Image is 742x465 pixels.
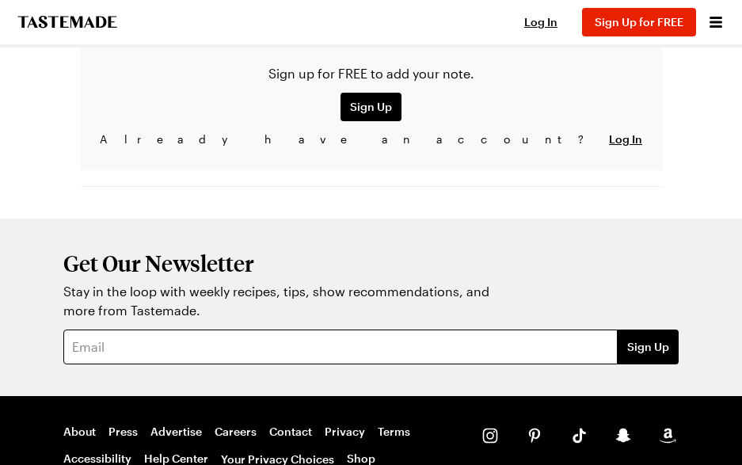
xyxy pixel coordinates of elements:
button: Sign Up [341,93,401,121]
span: Sign Up [350,99,392,115]
span: Log In [524,15,557,29]
a: Contact [269,425,312,439]
button: Open menu [706,12,726,32]
p: Stay in the loop with weekly recipes, tips, show recommendations, and more from Tastemade. [63,282,499,320]
button: Sign Up for FREE [582,8,696,36]
h2: Get Our Newsletter [63,250,499,276]
span: Sign Up for FREE [595,15,683,29]
a: Privacy [325,425,365,439]
a: Press [108,425,138,439]
a: To Tastemade Home Page [16,16,119,29]
button: Log In [509,14,573,30]
a: Advertise [150,425,202,439]
span: Sign Up [627,339,669,355]
a: About [63,425,96,439]
a: Careers [215,425,257,439]
p: Already have an account? [93,131,650,148]
p: Sign up for FREE to add your note. [93,64,650,83]
a: Terms [378,425,410,439]
button: Sign Up [618,330,679,364]
input: Email [63,330,618,364]
button: Log In [609,131,642,147]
